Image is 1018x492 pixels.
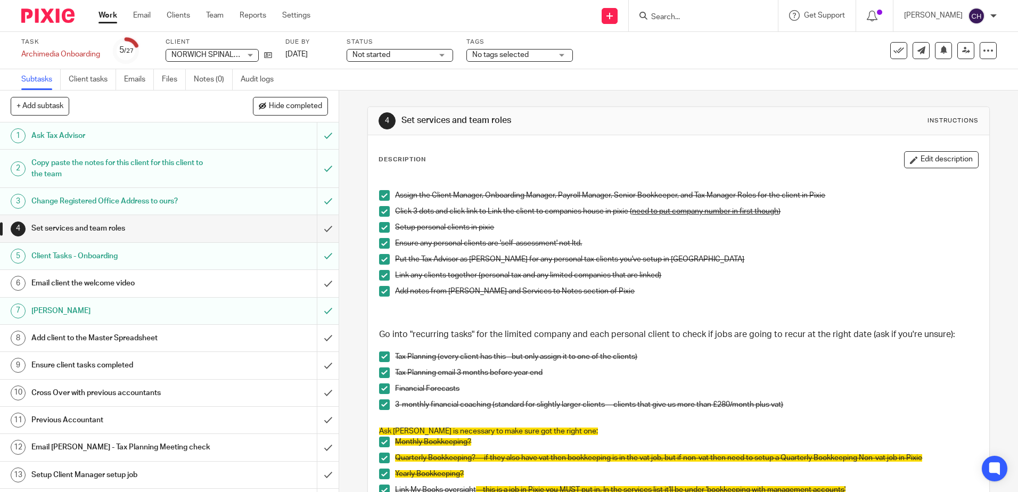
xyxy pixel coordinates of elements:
input: Search [650,13,746,22]
h1: Copy paste the notes for this client for this client to the team [31,155,215,182]
h1: Ensure client tasks completed [31,357,215,373]
div: 4 [11,222,26,236]
div: 6 [11,276,26,291]
h3: Go into "recurring tasks" for the limited company and each personal client to check if jobs are g... [379,329,978,340]
span: [DATE] [285,51,308,58]
h1: Change Registered Office Address to ours? [31,193,215,209]
a: Reports [240,10,266,21]
div: 3 [11,194,26,209]
p: Link any clients together (personal tax and any limited companies that are linked) [395,270,978,281]
a: Client tasks [69,69,116,90]
a: Settings [282,10,310,21]
a: Emails [124,69,154,90]
p: Tax Planning email 3 months before year end [395,367,978,378]
span: Quarterly Bookkeeping? -- if they also have vat then bookkeeping is in the vat job, but if non-va... [395,454,922,462]
a: Email [133,10,151,21]
p: Ensure any personal clients are 'self-assessment' not ltd. [395,238,978,249]
div: 8 [11,331,26,346]
div: 5 [11,249,26,264]
small: /27 [124,48,134,54]
img: svg%3E [968,7,985,24]
h1: Set services and team roles [31,220,215,236]
button: Hide completed [253,97,328,115]
p: Setup personal clients in pixie [395,222,978,233]
span: Hide completed [269,102,322,111]
button: + Add subtask [11,97,69,115]
p: Tax Planning (every client has this - but only assign it to one of the clients) [395,351,978,362]
span: Get Support [804,12,845,19]
div: 11 [11,413,26,428]
a: Files [162,69,186,90]
h1: Add client to the Master Spreadsheet [31,330,215,346]
span: Not started [352,51,390,59]
label: Client [166,38,272,46]
label: Task [21,38,100,46]
a: Work [98,10,117,21]
p: Description [379,155,426,164]
div: 4 [379,112,396,129]
span: No tags selected [472,51,529,59]
div: 12 [11,440,26,455]
span: NORWICH SPINAL HEALTH LIMITED [171,51,292,59]
label: Status [347,38,453,46]
a: Team [206,10,224,21]
h1: Ask Tax Advisor [31,128,215,144]
a: Clients [167,10,190,21]
div: Archimedia Onboarding [21,49,100,60]
span: Yearly Bookkeeping? [395,470,464,478]
p: Assign the Client Manager, Onboarding Manager, Payroll Manager, Senior Bookkeeper, and Tax Manage... [395,190,978,201]
h1: [PERSON_NAME] [31,303,215,319]
u: need to put company number in first though [632,208,778,215]
div: 9 [11,358,26,373]
div: Instructions [927,117,979,125]
button: Edit description [904,151,979,168]
h1: Setup Client Manager setup job [31,467,215,483]
p: 3-monthly financial coaching (standard for slightly larger clients -- clients that give us more t... [395,399,978,410]
h1: Email [PERSON_NAME] - Tax Planning Meeting check [31,439,215,455]
h1: Client Tasks - Onboarding [31,248,215,264]
a: Subtasks [21,69,61,90]
img: Pixie [21,9,75,23]
p: [PERSON_NAME] [904,10,963,21]
p: Add notes from [PERSON_NAME] and Services to Notes section of Pixie [395,286,978,297]
a: Audit logs [241,69,282,90]
a: Notes (0) [194,69,233,90]
h1: Previous Accountant [31,412,215,428]
p: Click 3 dots and click link to Link the client to companies house in pixie ( ) [395,206,978,217]
span: Ask [PERSON_NAME] is necessary to make sure got the right one: [379,428,598,435]
span: Monthly Bookkeeping? [395,438,471,446]
div: 2 [11,161,26,176]
div: 13 [11,468,26,482]
p: Financial Forecasts [395,383,978,394]
div: 1 [11,128,26,143]
div: 10 [11,386,26,400]
p: Put the Tax Advisor as [PERSON_NAME] for any personal tax clients you've setup in [GEOGRAPHIC_DATA] [395,254,978,265]
label: Due by [285,38,333,46]
div: 5 [119,44,134,56]
h1: Email client the welcome video [31,275,215,291]
h1: Cross Over with previous accountants [31,385,215,401]
h1: Set services and team roles [401,115,701,126]
label: Tags [466,38,573,46]
div: 7 [11,304,26,318]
